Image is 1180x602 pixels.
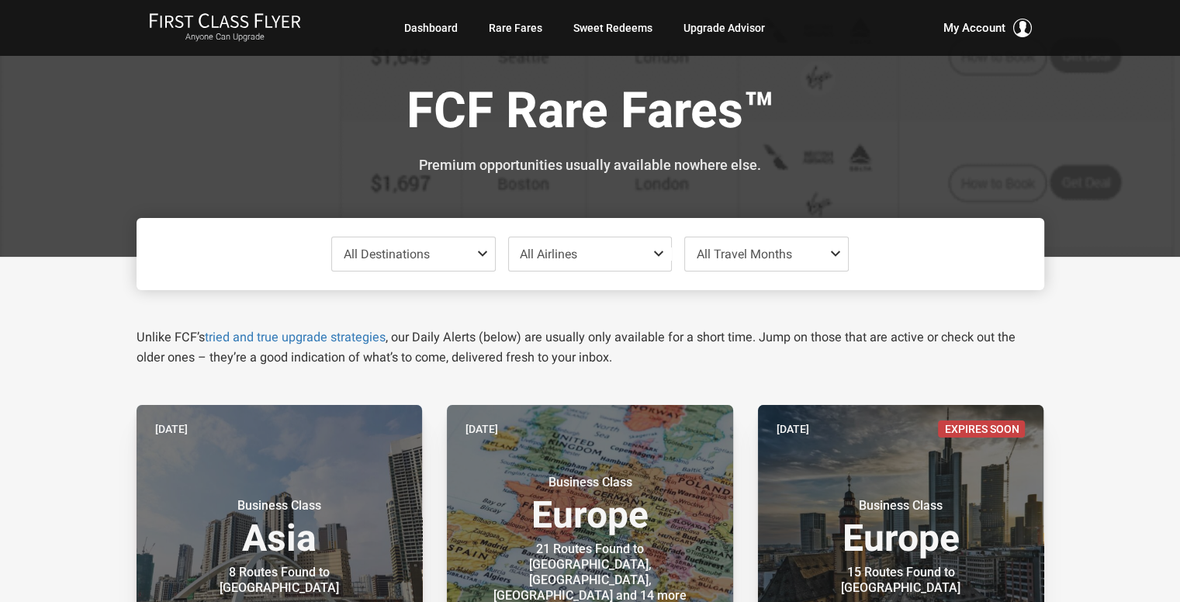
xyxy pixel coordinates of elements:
[149,12,301,43] a: First Class FlyerAnyone Can Upgrade
[804,565,998,596] div: 15 Routes Found to [GEOGRAPHIC_DATA]
[344,247,430,261] span: All Destinations
[804,498,998,514] small: Business Class
[205,330,386,344] a: tried and true upgrade strategies
[182,498,376,514] small: Business Class
[148,157,1033,173] h3: Premium opportunities usually available nowhere else.
[137,327,1044,368] p: Unlike FCF’s , our Daily Alerts (below) are usually only available for a short time. Jump on thos...
[943,19,1005,37] span: My Account
[943,19,1032,37] button: My Account
[777,420,809,438] time: [DATE]
[777,498,1026,557] h3: Europe
[182,565,376,596] div: 8 Routes Found to [GEOGRAPHIC_DATA]
[465,475,715,534] h3: Europe
[149,32,301,43] small: Anyone Can Upgrade
[489,14,542,42] a: Rare Fares
[683,14,765,42] a: Upgrade Advisor
[155,420,188,438] time: [DATE]
[697,247,792,261] span: All Travel Months
[155,498,404,557] h3: Asia
[404,14,458,42] a: Dashboard
[493,475,687,490] small: Business Class
[148,84,1033,144] h1: FCF Rare Fares™
[149,12,301,29] img: First Class Flyer
[573,14,652,42] a: Sweet Redeems
[520,247,577,261] span: All Airlines
[465,420,498,438] time: [DATE]
[938,420,1025,438] span: Expires Soon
